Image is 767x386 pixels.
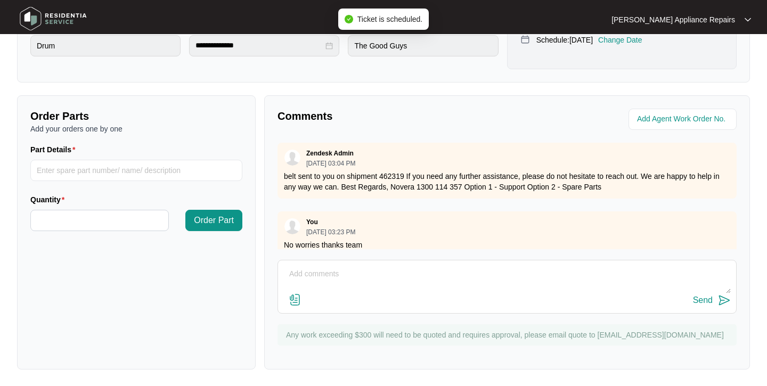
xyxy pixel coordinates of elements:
p: You [306,218,318,226]
button: Order Part [185,210,242,231]
img: user.svg [284,150,300,166]
p: Zendesk Admin [306,149,354,158]
p: [DATE] 03:04 PM [306,160,355,167]
img: dropdown arrow [745,17,751,22]
img: residentia service logo [16,3,91,35]
img: map-pin [520,35,530,44]
label: Quantity [30,194,69,205]
p: [DATE] 03:23 PM [306,229,355,235]
p: belt sent to you on shipment 462319 If you need any further assistance, please do not hesitate to... [284,171,730,192]
img: send-icon.svg [718,294,731,307]
input: Part Details [30,160,242,181]
span: Order Part [194,214,234,227]
p: Add your orders one by one [30,124,242,134]
p: Change Date [598,35,642,45]
input: Add Agent Work Order No. [637,113,730,126]
input: Purchased From [348,35,498,56]
input: Date Purchased [195,40,323,51]
input: Quantity [31,210,168,231]
input: Product Fault or Query [30,35,181,56]
p: Any work exceeding $300 will need to be quoted and requires approval, please email quote to [EMAI... [286,330,731,340]
p: Comments [278,109,500,124]
img: file-attachment-doc.svg [289,293,301,306]
img: user.svg [284,218,300,234]
p: No worries thanks team [284,240,730,250]
p: Order Parts [30,109,242,124]
span: check-circle [345,15,353,23]
label: Part Details [30,144,80,155]
span: Ticket is scheduled. [357,15,422,23]
div: Send [693,295,713,305]
p: Schedule: [DATE] [536,35,593,45]
p: [PERSON_NAME] Appliance Repairs [611,14,735,25]
button: Send [693,293,731,308]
